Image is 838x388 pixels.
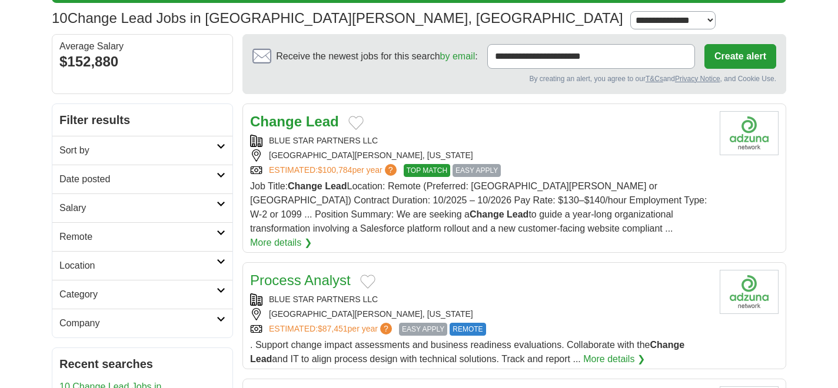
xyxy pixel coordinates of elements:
h1: Change Lead Jobs in [GEOGRAPHIC_DATA][PERSON_NAME], [GEOGRAPHIC_DATA] [52,10,623,26]
h2: Category [59,287,217,302]
a: Process Analyst [250,272,351,288]
a: Sort by [52,136,232,165]
div: [GEOGRAPHIC_DATA][PERSON_NAME], [US_STATE] [250,149,710,162]
button: Create alert [704,44,776,69]
span: $100,784 [318,165,352,175]
a: More details ❯ [250,236,312,250]
span: ? [380,323,392,335]
a: ESTIMATED:$87,451per year? [269,323,394,336]
strong: Change [470,209,504,219]
a: Privacy Notice [675,75,720,83]
h2: Salary [59,201,217,215]
span: Receive the newest jobs for this search : [276,49,477,63]
strong: Lead [507,209,528,219]
a: Company [52,309,232,337]
span: EASY APPLY [453,164,501,177]
h2: Filter results [52,104,232,136]
strong: Change [650,340,685,350]
span: ? [385,164,397,176]
a: More details ❯ [583,352,645,366]
img: Company logo [720,270,779,314]
h2: Location [59,259,217,273]
h2: Sort by [59,143,217,158]
span: EASY APPLY [399,323,447,336]
a: Salary [52,193,232,222]
div: Average Salary [59,42,225,51]
div: BLUE STAR PARTNERS LLC [250,293,710,306]
button: Add to favorite jobs [360,275,375,289]
span: 10 [52,8,68,29]
h2: Date posted [59,172,217,186]
a: Change Lead [250,113,339,129]
h2: Company [59,316,217,330]
h2: Remote [59,230,217,244]
span: REMOTE [450,323,485,336]
a: by email [440,51,475,61]
a: Remote [52,222,232,251]
span: $87,451 [318,324,348,333]
div: $152,880 [59,51,225,72]
span: Job Title: Location: Remote (Preferred: [GEOGRAPHIC_DATA][PERSON_NAME] or [GEOGRAPHIC_DATA]) Cont... [250,181,707,233]
a: Date posted [52,165,232,193]
img: Company logo [720,111,779,155]
strong: Lead [325,181,347,191]
strong: Lead [250,354,272,364]
a: ESTIMATED:$100,784per year? [269,164,399,177]
span: TOP MATCH [404,164,450,177]
a: Location [52,251,232,280]
strong: Change [250,113,302,129]
strong: Change [288,181,322,191]
div: BLUE STAR PARTNERS LLC [250,135,710,147]
strong: Lead [306,113,339,129]
span: . Support change impact assessments and business readiness evaluations. Collaborate with the and ... [250,340,684,364]
div: [GEOGRAPHIC_DATA][PERSON_NAME], [US_STATE] [250,308,710,320]
div: By creating an alert, you agree to our and , and Cookie Use. [252,73,776,84]
h2: Recent searches [59,355,225,373]
a: T&Cs [646,75,663,83]
button: Add to favorite jobs [348,116,364,130]
a: Category [52,280,232,309]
